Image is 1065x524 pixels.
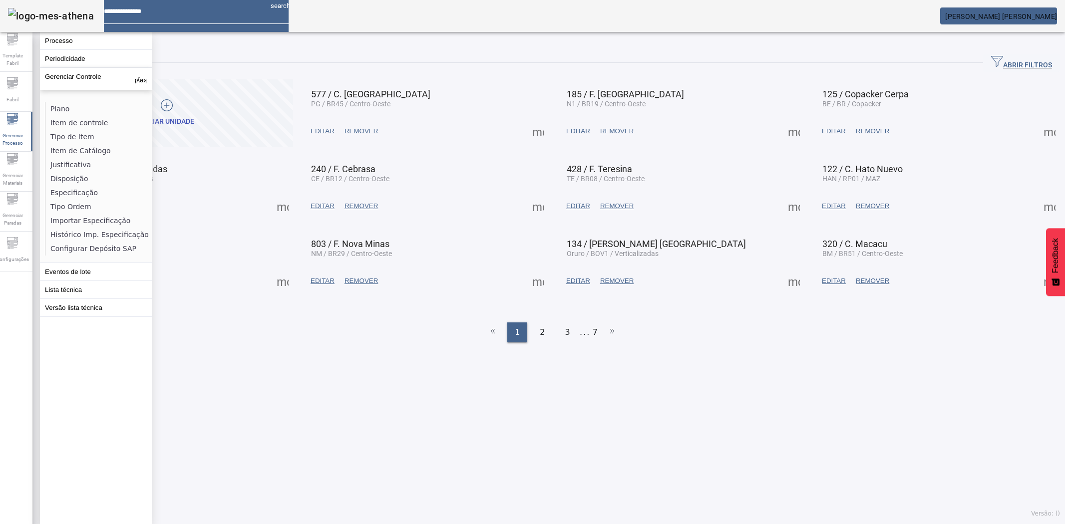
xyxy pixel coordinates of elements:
span: 2 [540,326,545,338]
button: REMOVER [595,272,639,290]
span: Oruro / BOV1 / Verticalizadas [567,250,659,258]
span: Versão: () [1031,510,1060,517]
li: Especificação [45,186,151,200]
span: Feedback [1051,238,1060,273]
span: EDITAR [566,201,590,211]
span: EDITAR [822,126,846,136]
button: REMOVER [595,197,639,215]
span: EDITAR [311,276,335,286]
button: REMOVER [851,197,894,215]
span: REMOVER [345,126,378,136]
button: EDITAR [561,197,595,215]
button: Mais [529,197,547,215]
span: N1 / BR19 / Centro-Oeste [567,100,646,108]
span: EDITAR [822,201,846,211]
span: 134 / [PERSON_NAME] [GEOGRAPHIC_DATA] [567,239,746,249]
span: REMOVER [856,201,889,211]
span: 577 / C. [GEOGRAPHIC_DATA] [311,89,430,99]
span: EDITAR [311,201,335,211]
li: Justificativa [45,158,151,172]
li: Tipo Ordem [45,200,151,214]
button: EDITAR [817,272,851,290]
button: REMOVER [340,272,383,290]
button: ABRIR FILTROS [983,54,1060,72]
mat-icon: keyboard_arrow_up [135,73,147,85]
button: REMOVER [851,272,894,290]
img: logo-mes-athena [8,8,94,24]
button: Lista técnica [40,281,152,298]
span: ABRIR FILTROS [991,55,1052,70]
span: Fabril [3,93,21,106]
li: Plano [45,102,151,116]
button: Processo [40,32,152,49]
span: BM / BR51 / Centro-Oeste [822,250,903,258]
div: Criar unidade [144,117,194,127]
li: Configurar Depósito SAP [45,242,151,256]
span: 122 / C. Hato Nuevo [822,164,903,174]
button: EDITAR [306,272,340,290]
span: REMOVER [345,276,378,286]
button: Mais [785,122,803,140]
li: Importar Especificação [45,214,151,228]
button: Feedback - Mostrar pesquisa [1046,228,1065,296]
button: Mais [1041,272,1059,290]
button: REMOVER [851,122,894,140]
button: REMOVER [340,122,383,140]
button: EDITAR [561,122,595,140]
li: ... [580,322,590,342]
button: Mais [274,197,292,215]
button: Gerenciar Controle [40,68,152,90]
span: HAN / RP01 / MAZ [822,175,880,183]
span: 320 / C. Macacu [822,239,887,249]
span: BE / BR / Copacker [822,100,881,108]
button: Mais [529,122,547,140]
span: 240 / F. Cebrasa [311,164,375,174]
li: Tipo de Item [45,130,151,144]
li: Item de controle [45,116,151,130]
span: [PERSON_NAME] [PERSON_NAME] [945,12,1057,20]
button: Criar unidade [45,79,293,147]
li: Histórico Imp. Especificação [45,228,151,242]
span: TE / BR08 / Centro-Oeste [567,175,645,183]
button: Periodicidade [40,50,152,67]
button: Mais [785,272,803,290]
button: Eventos de lote [40,263,152,280]
span: 3 [565,326,570,338]
button: Mais [529,272,547,290]
button: Versão lista técnica [40,299,152,316]
button: EDITAR [817,197,851,215]
li: Item de Catálogo [45,144,151,158]
span: EDITAR [566,276,590,286]
span: 125 / Copacker Cerpa [822,89,909,99]
button: REMOVER [595,122,639,140]
button: Mais [785,197,803,215]
li: 7 [593,322,598,342]
button: REMOVER [340,197,383,215]
span: PG / BR45 / Centro-Oeste [311,100,390,108]
span: EDITAR [566,126,590,136]
button: EDITAR [306,122,340,140]
span: REMOVER [600,276,634,286]
span: 185 / F. [GEOGRAPHIC_DATA] [567,89,684,99]
span: CE / BR12 / Centro-Oeste [311,175,389,183]
span: REMOVER [345,201,378,211]
span: REMOVER [856,276,889,286]
span: REMOVER [600,126,634,136]
span: 803 / F. Nova Minas [311,239,389,249]
span: REMOVER [600,201,634,211]
span: EDITAR [311,126,335,136]
li: Disposição [45,172,151,186]
button: EDITAR [817,122,851,140]
button: EDITAR [306,197,340,215]
span: NM / BR29 / Centro-Oeste [311,250,392,258]
span: 428 / F. Teresina [567,164,632,174]
span: REMOVER [856,126,889,136]
button: Mais [1041,197,1059,215]
button: Mais [274,272,292,290]
button: Mais [1041,122,1059,140]
span: EDITAR [822,276,846,286]
button: EDITAR [561,272,595,290]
